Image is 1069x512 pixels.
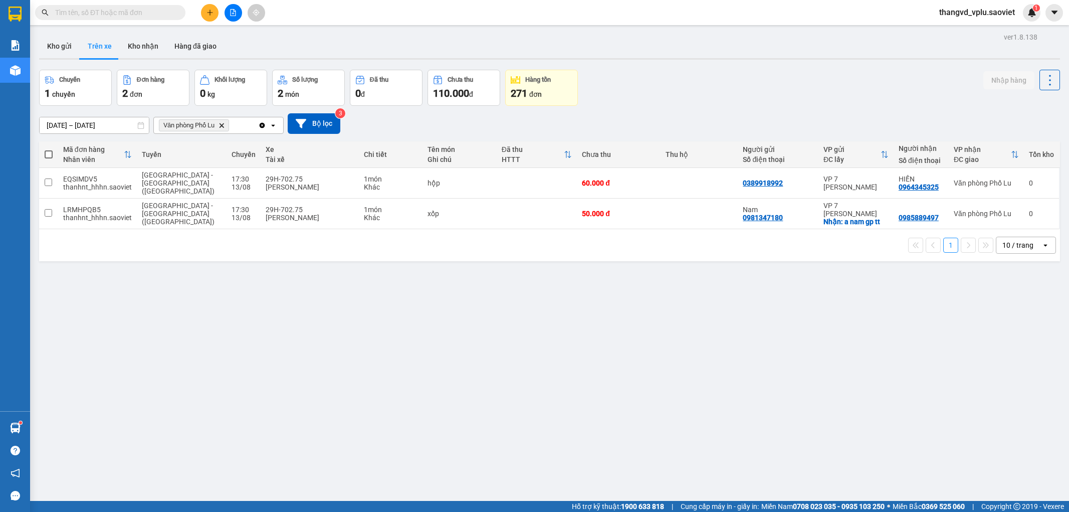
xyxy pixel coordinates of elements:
[292,76,318,83] div: Số lượng
[922,502,965,510] strong: 0369 525 060
[364,206,417,214] div: 1 món
[19,421,22,424] sup: 1
[1029,179,1054,187] div: 0
[39,70,112,106] button: Chuyến1chuyến
[266,145,354,153] div: Xe
[266,183,354,191] div: [PERSON_NAME]
[621,502,664,510] strong: 1900 633 818
[232,206,256,214] div: 17:30
[899,183,939,191] div: 0964345325
[681,501,759,512] span: Cung cấp máy in - giấy in:
[194,70,267,106] button: Khối lượng0kg
[1027,8,1036,17] img: icon-new-feature
[11,491,20,500] span: message
[949,141,1024,168] th: Toggle SortBy
[1029,150,1054,158] div: Tồn kho
[206,9,213,16] span: plus
[954,155,1011,163] div: ĐC giao
[743,155,813,163] div: Số điện thoại
[364,183,417,191] div: Khác
[63,145,124,153] div: Mã đơn hàng
[266,175,354,183] div: 29H-702.75
[215,76,245,83] div: Khối lượng
[823,175,889,191] div: VP 7 [PERSON_NAME]
[335,108,345,118] sup: 3
[232,214,256,222] div: 13/08
[427,70,500,106] button: Chưa thu110.000đ
[39,34,80,58] button: Kho gửi
[954,210,1019,218] div: Văn phòng Phố Lu
[954,145,1011,153] div: VP nhận
[55,7,173,18] input: Tìm tên, số ĐT hoặc mã đơn
[59,76,80,83] div: Chuyến
[793,502,885,510] strong: 0708 023 035 - 0935 103 250
[58,141,137,168] th: Toggle SortBy
[120,34,166,58] button: Kho nhận
[122,87,128,99] span: 2
[142,171,215,195] span: [GEOGRAPHIC_DATA] - [GEOGRAPHIC_DATA] ([GEOGRAPHIC_DATA])
[582,150,656,158] div: Chưa thu
[63,206,132,214] div: LRMHPQB5
[1050,8,1059,17] span: caret-down
[130,90,142,98] span: đơn
[232,175,256,183] div: 17:30
[200,87,205,99] span: 0
[10,423,21,433] img: warehouse-icon
[743,145,813,153] div: Người gửi
[972,501,974,512] span: |
[63,175,132,183] div: EQSIMDV5
[10,40,21,51] img: solution-icon
[572,501,664,512] span: Hỗ trợ kỹ thuật:
[231,120,232,130] input: Selected Văn phòng Phố Lu.
[253,9,260,16] span: aim
[63,155,124,163] div: Nhân viên
[11,468,20,478] span: notification
[232,150,256,158] div: Chuyến
[1013,503,1020,510] span: copyright
[497,141,577,168] th: Toggle SortBy
[1045,4,1063,22] button: caret-down
[427,210,492,218] div: xốp
[761,501,885,512] span: Miền Nam
[258,121,266,129] svg: Clear all
[502,145,564,153] div: Đã thu
[743,214,783,222] div: 0981347180
[288,113,340,134] button: Bộ lọc
[163,121,215,129] span: Văn phòng Phố Lu
[117,70,189,106] button: Đơn hàng2đơn
[370,76,388,83] div: Đã thu
[893,501,965,512] span: Miền Bắc
[1002,240,1033,250] div: 10 / trang
[63,214,132,222] div: thanhnt_hhhn.saoviet
[201,4,219,22] button: plus
[511,87,527,99] span: 271
[232,183,256,191] div: 13/08
[219,122,225,128] svg: Delete
[823,218,889,226] div: Nhận: a nam gp tt
[582,210,656,218] div: 50.000 đ
[266,206,354,214] div: 29H-702.75
[266,214,354,222] div: [PERSON_NAME]
[666,150,733,158] div: Thu hộ
[225,4,242,22] button: file-add
[159,119,229,131] span: Văn phòng Phố Lu, close by backspace
[9,7,22,22] img: logo-vxr
[269,121,277,129] svg: open
[529,90,542,98] span: đơn
[899,156,944,164] div: Số điện thoại
[818,141,894,168] th: Toggle SortBy
[823,145,881,153] div: VP gửi
[361,90,365,98] span: đ
[355,87,361,99] span: 0
[427,155,492,163] div: Ghi chú
[364,175,417,183] div: 1 món
[1034,5,1038,12] span: 1
[887,504,890,508] span: ⚪️
[137,76,164,83] div: Đơn hàng
[278,87,283,99] span: 2
[63,183,132,191] div: thanhnt_hhhn.saoviet
[40,117,149,133] input: Select a date range.
[1041,241,1049,249] svg: open
[899,214,939,222] div: 0985889497
[10,65,21,76] img: warehouse-icon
